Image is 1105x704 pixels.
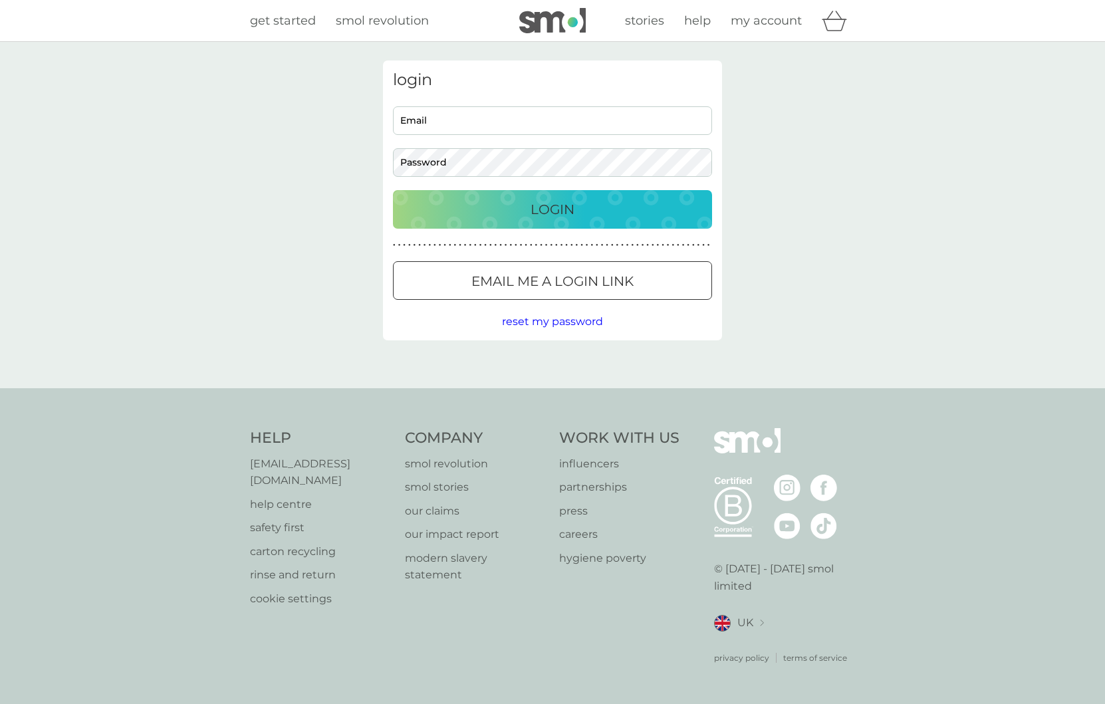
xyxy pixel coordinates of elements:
[250,590,392,608] p: cookie settings
[559,455,679,473] p: influencers
[439,242,441,249] p: ●
[559,479,679,496] a: partnerships
[531,199,574,220] p: Login
[760,620,764,627] img: select a new location
[489,242,492,249] p: ●
[810,513,837,539] img: visit the smol Tiktok page
[559,526,679,543] a: careers
[702,242,705,249] p: ●
[625,13,664,28] span: stories
[684,13,711,28] span: help
[495,242,497,249] p: ●
[502,313,603,330] button: reset my password
[509,242,512,249] p: ●
[631,242,634,249] p: ●
[684,11,711,31] a: help
[250,13,316,28] span: get started
[737,614,753,632] span: UK
[731,11,802,31] a: my account
[250,496,392,513] a: help centre
[774,513,800,539] img: visit the smol Youtube page
[606,242,608,249] p: ●
[570,242,573,249] p: ●
[405,550,547,584] a: modern slavery statement
[642,242,644,249] p: ●
[428,242,431,249] p: ●
[810,475,837,501] img: visit the smol Facebook page
[405,526,547,543] a: our impact report
[530,242,533,249] p: ●
[250,428,392,449] h4: Help
[471,271,634,292] p: Email me a login link
[405,503,547,520] a: our claims
[550,242,552,249] p: ●
[398,242,401,249] p: ●
[405,428,547,449] h4: Company
[405,479,547,496] p: smol stories
[714,615,731,632] img: UK flag
[697,242,700,249] p: ●
[414,242,416,249] p: ●
[625,11,664,31] a: stories
[616,242,619,249] p: ●
[657,242,660,249] p: ●
[667,242,670,249] p: ●
[590,242,593,249] p: ●
[731,13,802,28] span: my account
[250,519,392,536] p: safety first
[662,242,664,249] p: ●
[626,242,629,249] p: ●
[822,7,855,34] div: basket
[336,11,429,31] a: smol revolution
[250,455,392,489] a: [EMAIL_ADDRESS][DOMAIN_NAME]
[565,242,568,249] p: ●
[586,242,588,249] p: ●
[250,566,392,584] a: rinse and return
[611,242,614,249] p: ●
[559,503,679,520] a: press
[714,428,781,473] img: smol
[707,242,710,249] p: ●
[336,13,429,28] span: smol revolution
[405,455,547,473] p: smol revolution
[692,242,695,249] p: ●
[580,242,583,249] p: ●
[515,242,517,249] p: ●
[672,242,674,249] p: ●
[540,242,543,249] p: ●
[250,543,392,560] a: carton recycling
[505,242,507,249] p: ●
[403,242,406,249] p: ●
[535,242,538,249] p: ●
[783,651,847,664] a: terms of service
[545,242,548,249] p: ●
[433,242,436,249] p: ●
[393,242,396,249] p: ●
[408,242,411,249] p: ●
[677,242,679,249] p: ●
[443,242,446,249] p: ●
[424,242,426,249] p: ●
[714,651,769,664] p: privacy policy
[601,242,604,249] p: ●
[499,242,502,249] p: ●
[682,242,685,249] p: ●
[596,242,598,249] p: ●
[250,11,316,31] a: get started
[636,242,639,249] p: ●
[484,242,487,249] p: ●
[469,242,471,249] p: ●
[520,242,523,249] p: ●
[464,242,467,249] p: ●
[479,242,482,249] p: ●
[652,242,654,249] p: ●
[559,550,679,567] a: hygiene poverty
